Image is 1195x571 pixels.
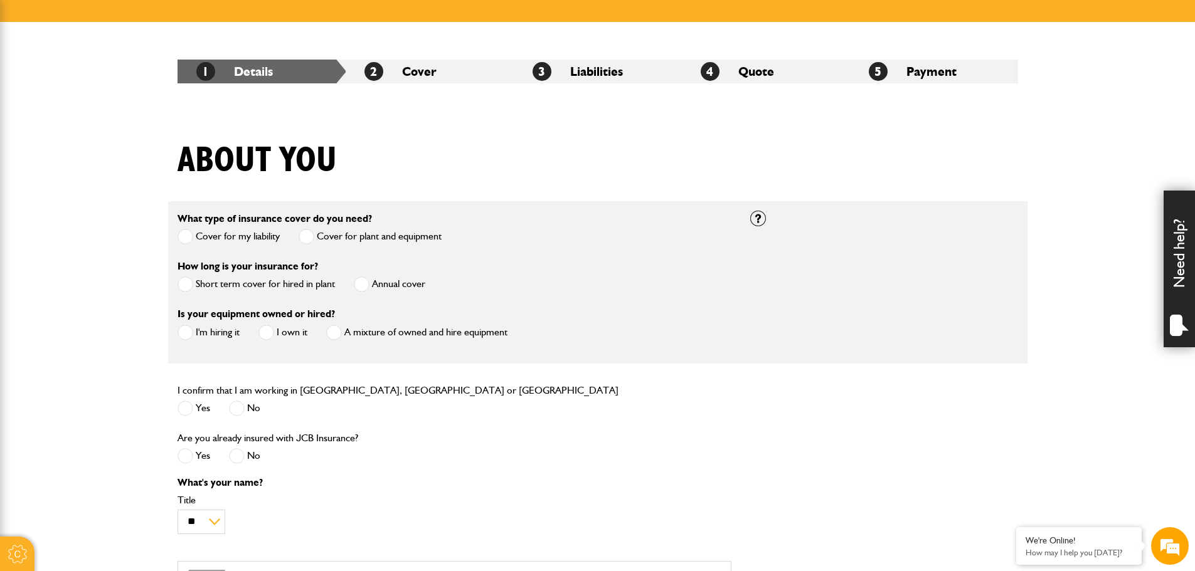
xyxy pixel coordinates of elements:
span: 3 [533,62,551,81]
label: Yes [178,401,210,416]
label: What type of insurance cover do you need? [178,214,372,224]
p: How may I help you today? [1026,548,1132,557]
div: We're Online! [1026,535,1132,546]
span: 1 [196,62,215,81]
li: Payment [850,60,1018,83]
label: Short term cover for hired in plant [178,276,335,292]
label: Cover for plant and equipment [299,229,442,244]
label: Annual cover [354,276,425,292]
li: Details [178,60,346,83]
label: I own it [258,325,307,340]
h1: About you [178,140,337,182]
label: Is your equipment owned or hired? [178,309,335,319]
label: Are you already insured with JCB Insurance? [178,433,358,443]
span: 4 [701,62,720,81]
label: Cover for my liability [178,229,280,244]
label: No [229,401,260,416]
p: What's your name? [178,478,731,488]
label: Yes [178,448,210,464]
span: 5 [869,62,888,81]
span: 2 [364,62,383,81]
label: I confirm that I am working in [GEOGRAPHIC_DATA], [GEOGRAPHIC_DATA] or [GEOGRAPHIC_DATA] [178,385,619,396]
label: No [229,448,260,464]
li: Quote [682,60,850,83]
div: Need help? [1164,191,1195,347]
label: Title [178,495,731,505]
li: Cover [346,60,514,83]
label: I'm hiring it [178,325,240,340]
li: Liabilities [514,60,682,83]
label: A mixture of owned and hire equipment [326,325,507,340]
label: How long is your insurance for? [178,261,318,271]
